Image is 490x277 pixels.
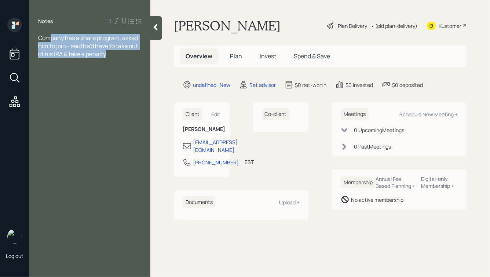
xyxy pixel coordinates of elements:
[354,126,404,134] div: 0 Upcoming Meeting s
[341,176,376,189] h6: Membership
[341,108,369,120] h6: Meetings
[354,143,391,150] div: 0 Past Meeting s
[294,52,330,60] span: Spend & Save
[295,81,326,89] div: $0 net-worth
[6,252,23,259] div: Log out
[38,18,53,25] label: Notes
[279,199,300,206] div: Upload +
[174,18,281,34] h1: [PERSON_NAME]
[193,138,238,154] div: [EMAIL_ADDRESS][DOMAIN_NAME]
[371,22,417,30] div: • (old plan-delivery)
[193,81,230,89] div: undefined · New
[245,158,254,166] div: EST
[193,158,239,166] div: [PHONE_NUMBER]
[230,52,242,60] span: Plan
[392,81,423,89] div: $0 deposited
[183,108,202,120] h6: Client
[351,196,403,204] div: No active membership
[262,108,290,120] h6: Co-client
[399,111,458,118] div: Schedule New Meeting +
[183,126,221,132] h6: [PERSON_NAME]
[376,175,416,189] div: Annual Fee Based Planning +
[38,34,139,58] span: Company has a share program, asked him to join - said he'd have to take out of his IRA & take a p...
[338,22,367,30] div: Plan Delivery
[212,111,221,118] div: Edit
[183,196,216,208] h6: Documents
[249,81,276,89] div: Set advisor
[260,52,276,60] span: Invest
[186,52,212,60] span: Overview
[421,175,458,189] div: Digital-only Membership +
[7,229,22,244] img: hunter_neumayer.jpg
[345,81,373,89] div: $0 invested
[439,22,461,30] div: Kustomer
